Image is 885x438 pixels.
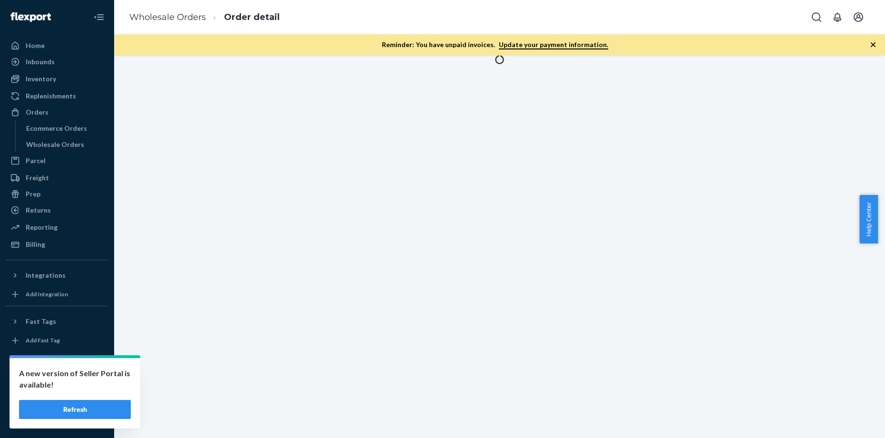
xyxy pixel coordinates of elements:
span: Chat [35,7,54,15]
p: A new version of Seller Portal is available! [19,368,131,390]
button: Open Search Box [807,8,826,27]
div: Inbounds [26,57,55,67]
a: Settings [6,363,108,378]
div: Reporting [26,223,58,232]
div: Replenishments [26,91,76,101]
a: Prep [6,186,108,202]
button: Give Feedback [6,411,108,427]
div: Ecommerce Orders [26,124,87,133]
a: Update your payment information. [499,40,608,49]
div: Home [26,41,45,50]
button: Help Center [859,195,878,243]
div: Orders [26,107,49,117]
div: Fast Tags [26,317,56,326]
div: Integrations [26,271,66,280]
a: Billing [6,237,108,252]
a: Replenishments [6,88,108,104]
button: Open account menu [849,8,868,27]
div: Prep [26,189,40,199]
a: Wholesale Orders [129,12,206,22]
a: Order detail [224,12,280,22]
button: Fast Tags [6,314,108,329]
a: Orders [6,105,108,120]
div: Add Fast Tag [26,336,60,344]
button: Close Navigation [89,8,108,27]
a: Parcel [6,153,108,168]
div: Freight [26,173,49,183]
a: Returns [6,203,108,218]
a: Reporting [6,220,108,235]
button: Integrations [6,268,108,283]
a: Inbounds [6,54,108,69]
a: Ecommerce Orders [21,121,109,136]
ol: breadcrumbs [122,3,287,31]
div: Billing [26,240,45,249]
button: Refresh [19,400,131,419]
div: Add Integration [26,290,68,298]
p: Reminder: You have unpaid invoices. [382,40,608,49]
div: Wholesale Orders [26,140,84,149]
div: Returns [26,205,51,215]
button: Open notifications [828,8,847,27]
a: Add Integration [6,287,108,302]
div: Inventory [26,74,56,84]
a: Freight [6,170,108,185]
div: Parcel [26,156,46,165]
img: Flexport logo [10,12,51,22]
a: Inventory [6,71,108,87]
a: Wholesale Orders [21,137,109,152]
button: Talk to Support [6,379,108,394]
a: Help Center [6,395,108,410]
a: Home [6,38,108,53]
a: Add Fast Tag [6,333,108,348]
